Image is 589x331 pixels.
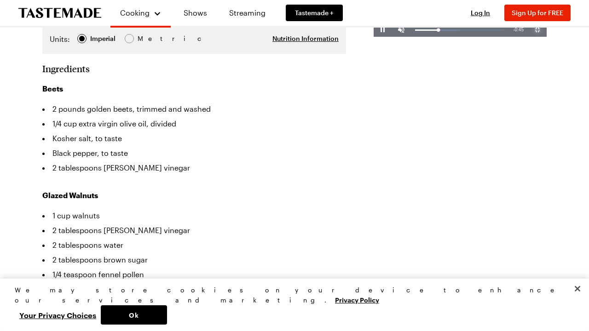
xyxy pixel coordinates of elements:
[513,27,514,32] span: -
[42,102,346,116] li: 2 pounds golden beets, trimmed and washed
[42,267,346,282] li: 1/4 teaspoon fennel pollen
[101,305,167,325] button: Ok
[515,27,524,32] span: 0:45
[138,34,158,44] span: Metric
[528,23,547,37] button: Exit Fullscreen
[392,23,410,37] button: Unmute
[15,305,101,325] button: Your Privacy Choices
[471,9,490,17] span: Log In
[90,34,116,44] span: Imperial
[42,190,346,201] h3: Glazed Walnuts
[512,9,563,17] span: Sign Up for FREE
[15,285,566,325] div: Privacy
[42,252,346,267] li: 2 tablespoons brown sugar
[567,279,588,299] button: Close
[415,29,504,31] div: Progress Bar
[295,8,334,17] span: Tastemade +
[462,8,499,17] button: Log In
[374,23,392,37] button: Pause
[50,34,157,46] div: Imperial Metric
[286,5,343,21] a: Tastemade +
[335,295,379,304] a: More information about your privacy, opens in a new tab
[138,34,157,44] div: Metric
[504,5,571,21] button: Sign Up for FREE
[42,160,346,175] li: 2 tablespoons [PERSON_NAME] vinegar
[15,285,566,305] div: We may store cookies on your device to enhance our services and marketing.
[42,83,346,94] h3: Beets
[50,34,70,45] label: Units:
[42,223,346,238] li: 2 tablespoons [PERSON_NAME] vinegar
[42,146,346,160] li: Black pepper, to taste
[272,34,339,43] button: Nutrition Information
[42,63,90,74] h2: Ingredients
[42,238,346,252] li: 2 tablespoons water
[42,208,346,223] li: 1 cup walnuts
[42,116,346,131] li: 1/4 cup extra virgin olive oil, divided
[42,131,346,146] li: Kosher salt, to taste
[18,8,101,18] a: To Tastemade Home Page
[120,8,150,17] span: Cooking
[120,4,162,22] button: Cooking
